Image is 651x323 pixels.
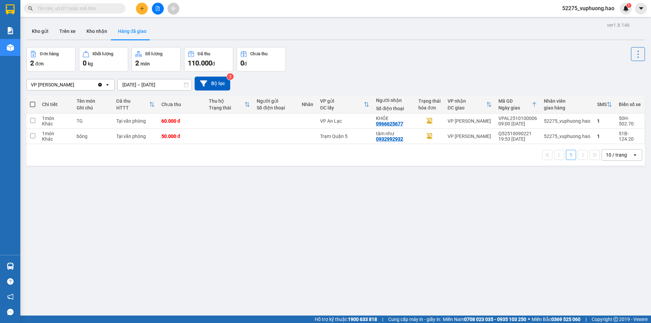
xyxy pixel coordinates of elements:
div: 19:53 [DATE] [498,136,537,142]
div: VP An Lạc [320,118,369,124]
span: 2 [30,59,34,67]
div: Người nhận [376,98,412,103]
div: Nhãn [302,102,313,107]
span: đơn [35,61,44,66]
div: ĐC giao [448,105,486,110]
th: Toggle SortBy [594,96,615,114]
span: 110.000 [188,59,212,67]
span: Hỗ trợ kỹ thuật: [315,316,377,323]
th: Toggle SortBy [444,96,495,114]
div: Mã GD [498,98,532,104]
div: Q52510090221 [498,131,537,136]
button: aim [167,3,179,15]
div: KHỎE [376,116,412,121]
div: Tên món [77,98,110,104]
div: Số điện thoại [257,105,295,110]
div: 09:00 [DATE] [498,121,537,126]
div: VP gửi [320,98,364,104]
div: Chưa thu [161,102,202,107]
div: Nhân viên [544,98,590,104]
div: 52275_vuphuong.hao [544,118,590,124]
sup: 1 [627,3,631,8]
div: Tại văn phòng [116,134,155,139]
strong: 1900 633 818 [348,317,377,322]
img: warehouse-icon [7,44,14,51]
div: hóa đơn [418,105,441,110]
input: Selected VP Gành Hào. [75,81,76,88]
input: Select a date range. [118,79,192,90]
div: TG [77,118,110,124]
div: HTTT [116,105,149,110]
img: solution-icon [7,27,14,34]
button: Bộ lọc [195,77,230,90]
div: Khác [42,121,70,126]
span: 2 [135,59,139,67]
div: tâm như [376,131,412,136]
div: Đơn hàng [40,52,59,56]
span: message [7,309,14,315]
span: 1 [628,3,630,8]
div: Đã thu [116,98,149,104]
button: plus [136,3,148,15]
div: 52275_vuphuong.hao [544,134,590,139]
sup: 2 [227,73,234,80]
div: Ghi chú [77,105,110,110]
span: đ [244,61,247,66]
div: 1 [597,134,612,139]
div: VP [PERSON_NAME] [448,134,492,139]
div: Số lượng [145,52,162,56]
div: Chưa thu [250,52,268,56]
div: giao hàng [544,105,590,110]
button: Đơn hàng2đơn [26,47,76,72]
div: Ngày giao [498,105,532,110]
span: | [586,316,587,323]
img: warehouse-icon [7,263,14,270]
div: Trạm Quận 5 [320,134,369,139]
div: SMS [597,102,607,107]
span: đ [212,61,215,66]
div: 0932992932 [376,136,403,142]
span: món [140,61,150,66]
div: Khối lượng [93,52,113,56]
svg: open [105,82,110,87]
div: Tại văn phòng [116,118,155,124]
div: 1 món [42,116,70,121]
div: Biển số xe [619,102,641,107]
span: 0 [240,59,244,67]
div: Số điện thoại [376,106,412,111]
span: Miền Bắc [532,316,580,323]
span: ⚪️ [528,318,530,321]
span: search [28,6,33,11]
button: Đã thu110.000đ [184,47,233,72]
span: question-circle [7,278,14,285]
div: ver 1.8.146 [607,21,630,29]
span: 52275_vuphuong.hao [557,4,620,13]
svg: open [632,152,638,158]
input: Tìm tên, số ĐT hoặc mã đơn [37,5,117,12]
div: 50.000 đ [161,134,202,139]
button: Kho nhận [81,23,113,39]
button: Trên xe [54,23,81,39]
button: file-add [152,3,164,15]
div: Trạng thái [418,98,441,104]
span: copyright [613,317,618,322]
span: notification [7,294,14,300]
div: 0966625677 [376,121,403,126]
svg: Clear value [97,82,103,87]
th: Toggle SortBy [205,96,253,114]
div: Thu hộ [209,98,244,104]
button: Hàng đã giao [113,23,152,39]
span: caret-down [638,5,644,12]
button: 1 [566,150,576,160]
div: 51B-124.20 [619,131,641,142]
th: Toggle SortBy [317,96,373,114]
div: 1 [597,118,612,124]
span: plus [140,6,144,11]
div: VP [PERSON_NAME] [31,81,74,88]
div: ĐC lấy [320,105,364,110]
div: 60.000 đ [161,118,202,124]
div: Đã thu [198,52,210,56]
span: Cung cấp máy in - giấy in: [388,316,441,323]
th: Toggle SortBy [113,96,158,114]
div: VP nhận [448,98,486,104]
